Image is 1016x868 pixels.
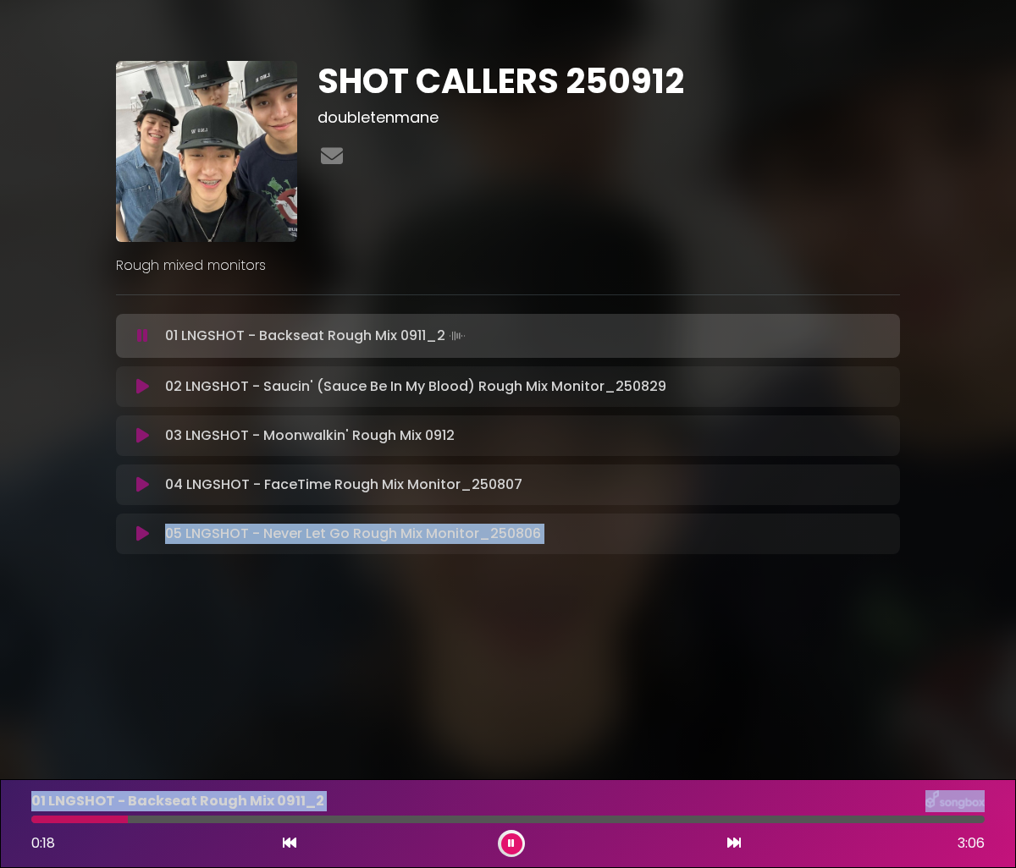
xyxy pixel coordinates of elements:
p: 05 LNGSHOT - Never Let Go Rough Mix Monitor_250806 [165,524,541,544]
img: waveform4.gif [445,324,469,348]
p: 04 LNGSHOT - FaceTime Rough Mix Monitor_250807 [165,475,522,495]
img: EhfZEEfJT4ehH6TTm04u [116,61,297,242]
p: 03 LNGSHOT - Moonwalkin' Rough Mix 0912 [165,426,455,446]
p: Rough mixed monitors [116,255,900,276]
p: 02 LNGSHOT - Saucin' (Sauce Be In My Blood) Rough Mix Monitor_250829 [165,376,666,397]
h3: doubletenmane [317,108,901,127]
h1: SHOT CALLERS 250912 [317,61,901,102]
p: 01 LNGSHOT - Backseat Rough Mix 0911_2 [165,324,469,348]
